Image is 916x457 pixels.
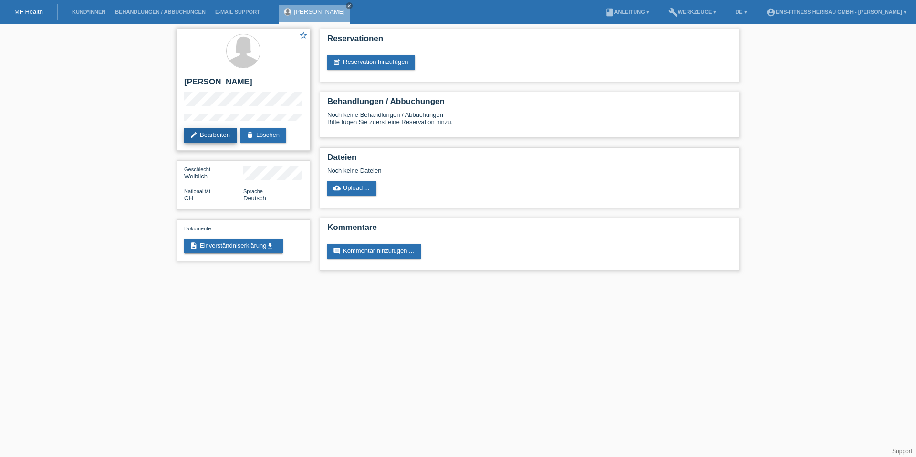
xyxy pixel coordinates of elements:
[110,9,210,15] a: Behandlungen / Abbuchungen
[246,131,254,139] i: delete
[240,128,286,143] a: deleteLöschen
[333,184,341,192] i: cloud_upload
[190,242,198,249] i: description
[327,167,619,174] div: Noch keine Dateien
[664,9,721,15] a: buildWerkzeuge ▾
[327,153,732,167] h2: Dateien
[730,9,751,15] a: DE ▾
[892,448,912,455] a: Support
[299,31,308,40] i: star_border
[327,34,732,48] h2: Reservationen
[327,55,415,70] a: post_addReservation hinzufügen
[266,242,274,249] i: get_app
[346,2,353,9] a: close
[184,226,211,231] span: Dokumente
[184,188,210,194] span: Nationalität
[294,8,345,15] a: [PERSON_NAME]
[14,8,43,15] a: MF Health
[761,9,911,15] a: account_circleEMS-Fitness Herisau GmbH - [PERSON_NAME] ▾
[327,97,732,111] h2: Behandlungen / Abbuchungen
[327,223,732,237] h2: Kommentare
[327,244,421,259] a: commentKommentar hinzufügen ...
[184,77,302,92] h2: [PERSON_NAME]
[243,195,266,202] span: Deutsch
[243,188,263,194] span: Sprache
[184,166,243,180] div: Weiblich
[605,8,614,17] i: book
[600,9,654,15] a: bookAnleitung ▾
[299,31,308,41] a: star_border
[327,181,376,196] a: cloud_uploadUpload ...
[184,166,210,172] span: Geschlecht
[333,58,341,66] i: post_add
[184,128,237,143] a: editBearbeiten
[190,131,198,139] i: edit
[766,8,776,17] i: account_circle
[668,8,678,17] i: build
[333,247,341,255] i: comment
[347,3,352,8] i: close
[210,9,265,15] a: E-Mail Support
[184,239,283,253] a: descriptionEinverständniserklärungget_app
[327,111,732,133] div: Noch keine Behandlungen / Abbuchungen Bitte fügen Sie zuerst eine Reservation hinzu.
[184,195,193,202] span: Schweiz
[67,9,110,15] a: Kund*innen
